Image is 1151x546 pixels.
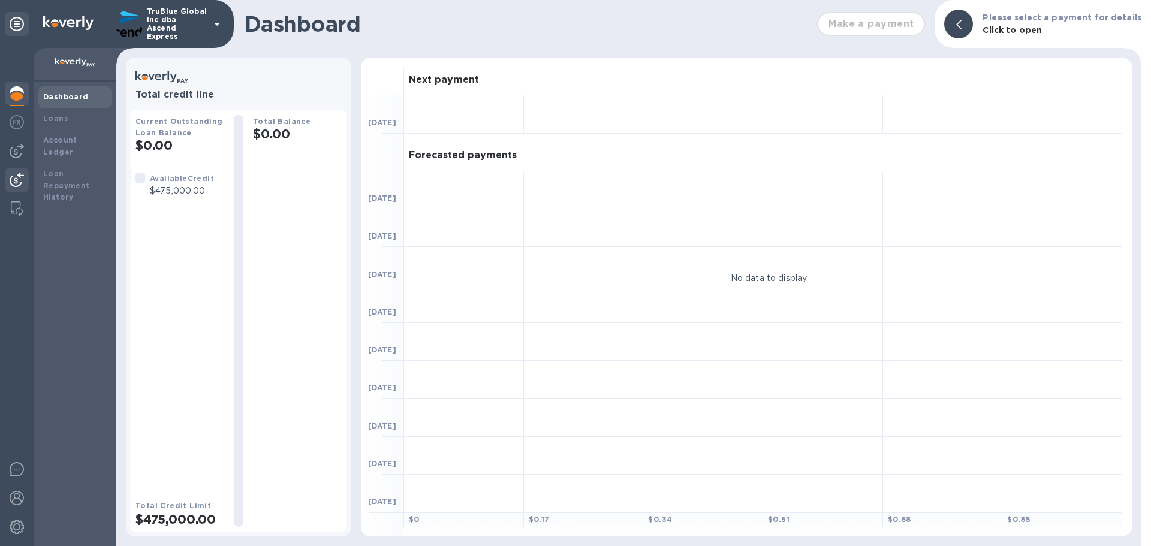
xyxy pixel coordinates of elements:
b: Loan Repayment History [43,169,90,202]
b: [DATE] [368,497,396,506]
b: [DATE] [368,383,396,392]
b: Available Credit [150,174,214,183]
h3: Forecasted payments [409,150,517,161]
b: $ 0.68 [888,515,911,524]
b: Click to open [983,25,1042,35]
b: Current Outstanding Loan Balance [135,117,223,137]
b: [DATE] [368,421,396,430]
h2: $0.00 [135,138,224,153]
b: [DATE] [368,459,396,468]
b: [DATE] [368,307,396,316]
b: [DATE] [368,231,396,240]
h2: $475,000.00 [135,512,224,527]
b: [DATE] [368,270,396,279]
b: Account Ledger [43,135,77,156]
p: $475,000.00 [150,185,214,197]
b: $ 0.85 [1007,515,1031,524]
b: $ 0 [409,515,420,524]
b: Loans [43,114,68,123]
b: Total Credit Limit [135,501,211,510]
p: No data to display. [731,272,809,284]
h1: Dashboard [245,11,811,37]
b: $ 0.51 [768,515,790,524]
h3: Total credit line [135,89,342,101]
b: $ 0.34 [648,515,672,524]
b: Dashboard [43,92,89,101]
b: [DATE] [368,194,396,203]
b: [DATE] [368,118,396,127]
h2: $0.00 [253,126,342,141]
img: Foreign exchange [10,115,24,129]
b: Total Balance [253,117,311,126]
div: Unpin categories [5,12,29,36]
b: Please select a payment for details [983,13,1141,22]
img: Logo [43,16,94,30]
p: TruBlue Global Inc dba Ascend Express [147,7,207,41]
h3: Next payment [409,74,479,86]
b: $ 0.17 [529,515,550,524]
b: [DATE] [368,345,396,354]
